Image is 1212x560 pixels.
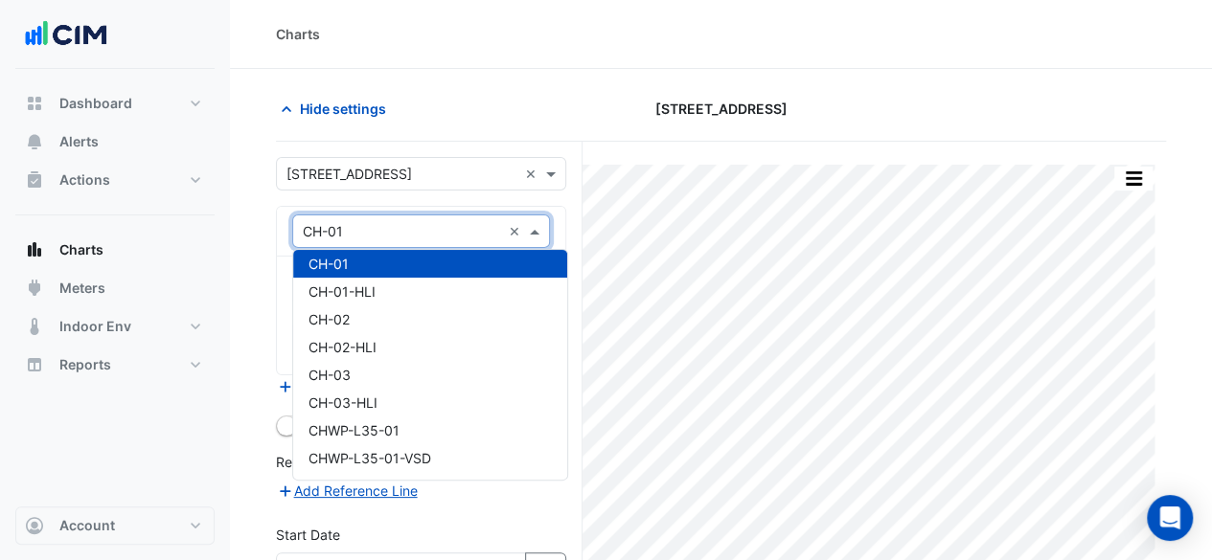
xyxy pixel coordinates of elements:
button: Account [15,506,215,545]
app-icon: Reports [25,355,44,374]
span: CH-02-HLI [309,339,377,355]
span: CHWP-L35-02 [309,478,400,494]
button: Add Equipment [276,376,392,398]
button: Alerts [15,123,215,161]
span: CH-01-HLI [309,283,376,300]
span: Meters [59,279,105,298]
span: Clear [525,164,541,184]
button: Add Reference Line [276,480,419,502]
button: Actions [15,161,215,199]
label: Reference Lines [276,452,377,472]
span: [STREET_ADDRESS] [655,99,788,119]
button: Meters [15,269,215,307]
span: Account [59,516,115,535]
label: Start Date [276,525,340,545]
img: Company Logo [23,15,109,54]
span: Reports [59,355,111,374]
span: Clear [509,221,525,241]
span: Indoor Env [59,317,131,336]
button: Charts [15,231,215,269]
button: Dashboard [15,84,215,123]
span: CHWP-L35-01-VSD [309,450,431,466]
app-icon: Indoor Env [25,317,44,336]
ng-dropdown-panel: Options list [292,249,568,481]
div: Charts [276,24,320,44]
app-icon: Actions [25,170,44,190]
span: CH-02 [309,311,350,327]
span: CH-01 [309,256,349,272]
span: CH-03 [309,367,351,383]
span: CHWP-L35-01 [309,422,400,438]
button: More Options [1114,167,1153,190]
app-icon: Charts [25,240,44,259]
button: Indoor Env [15,307,215,346]
span: Hide settings [300,99,386,119]
button: Hide settings [276,92,399,125]
app-icon: Dashboard [25,94,44,113]
div: Open Intercom Messenger [1147,495,1193,541]
app-icon: Meters [25,279,44,298]
span: Alerts [59,132,99,151]
span: Charts [59,240,103,259]
span: Actions [59,170,110,190]
span: Dashboard [59,94,132,113]
app-icon: Alerts [25,132,44,151]
span: CH-03-HLI [309,394,377,411]
button: Reports [15,346,215,384]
